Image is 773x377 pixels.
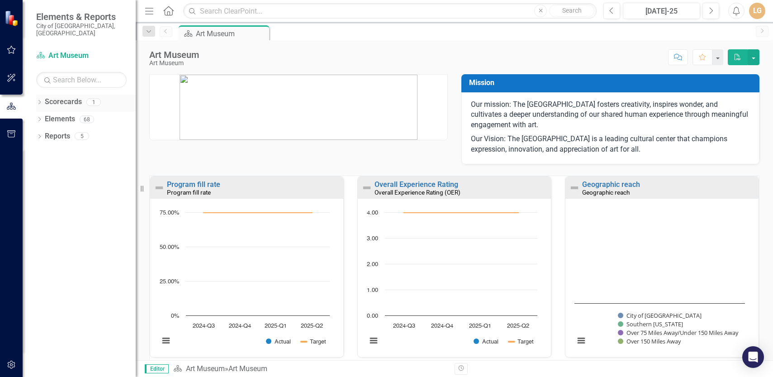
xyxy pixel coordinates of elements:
div: Art Museum [228,364,267,373]
button: View chart menu, Chart [367,334,380,347]
text: 3.00 [367,236,378,242]
text: 0% [171,313,179,319]
div: Art Museum [149,50,199,60]
span: Elements & Reports [36,11,127,22]
a: Scorecards [45,97,82,107]
span: Editor [145,364,169,373]
button: Search [549,5,594,17]
p: Our mission: The [GEOGRAPHIC_DATA] fosters creativity, inspires wonder, and cultivates a deeper u... [471,100,750,133]
div: Chart. Highcharts interactive chart. [362,208,546,355]
text: 75.00% [160,210,179,216]
text: 2025-Q2 [507,323,529,329]
small: Geographic reach [582,189,630,196]
text: 50.00% [160,244,179,250]
text: 2025-Q1 [469,323,491,329]
img: Not Defined [154,182,165,193]
input: Search ClearPoint... [183,3,597,19]
div: Art Museum [196,28,267,39]
span: Search [562,7,582,14]
div: 68 [80,115,94,123]
a: Geographic reach [582,180,640,189]
button: Show Over 150 Miles Away [618,337,683,345]
div: Chart. Highcharts interactive chart. [155,208,339,355]
button: Show Actual [474,338,498,345]
div: Double-Click to Edit [150,176,344,358]
button: View chart menu, Chart [160,334,172,347]
div: Open Intercom Messenger [742,346,764,368]
a: Reports [45,131,70,142]
g: Target, series 2 of 2. Line with 4 data points. [202,210,314,214]
div: Double-Click to Edit [565,176,759,358]
a: Overall Experience Rating [375,180,458,189]
small: Program fill rate [167,189,211,196]
div: Chart. Highcharts interactive chart. [570,208,754,355]
div: Double-Click to Edit [357,176,551,358]
text: 2024-Q4 [229,323,251,329]
div: [DATE]-25 [626,6,697,17]
div: » [173,364,448,374]
text: 2024-Q3 [193,323,215,329]
div: 1 [86,98,101,106]
text: 25.00% [160,279,179,285]
button: Show Actual [266,338,291,345]
text: 2024-Q3 [393,323,415,329]
input: Search Below... [36,72,127,88]
button: Show Target [509,338,534,345]
div: Art Museum [149,60,199,67]
button: Show Target [301,338,326,345]
img: ClearPoint Strategy [5,10,20,26]
button: View chart menu, Chart [575,334,588,347]
a: Program fill rate [167,180,220,189]
small: Overall Experience Rating (OER) [375,189,460,196]
div: 5 [75,133,89,140]
svg: Interactive chart [362,208,542,355]
text: 1.00 [367,287,378,293]
text: 4.00 [367,210,378,216]
a: Elements [45,114,75,124]
button: LG [749,3,765,19]
svg: Interactive chart [155,208,334,355]
text: 0.00 [367,313,378,319]
svg: Interactive chart [570,208,749,355]
small: City of [GEOGRAPHIC_DATA], [GEOGRAPHIC_DATA] [36,22,127,37]
button: Show Over 75 Miles Away/Under 150 Miles Away [618,329,741,337]
p: Our Vision: The [GEOGRAPHIC_DATA] is a leading cultural center that champions expression, innovat... [471,132,750,155]
h3: Mission [469,79,755,87]
a: Art Museum [186,364,225,373]
g: Target, series 2 of 2. Line with 4 data points. [403,210,520,214]
text: 2025-Q2 [301,323,323,329]
button: Show City of Springfield [618,311,674,320]
text: 2.00 [367,262,378,267]
text: 2025-Q1 [265,323,287,329]
a: Art Museum [36,51,127,61]
button: [DATE]-25 [623,3,700,19]
img: Not Defined [361,182,372,193]
img: Not Defined [569,182,580,193]
text: 2024-Q4 [431,323,453,329]
button: Show Southern Missouri [618,320,676,328]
